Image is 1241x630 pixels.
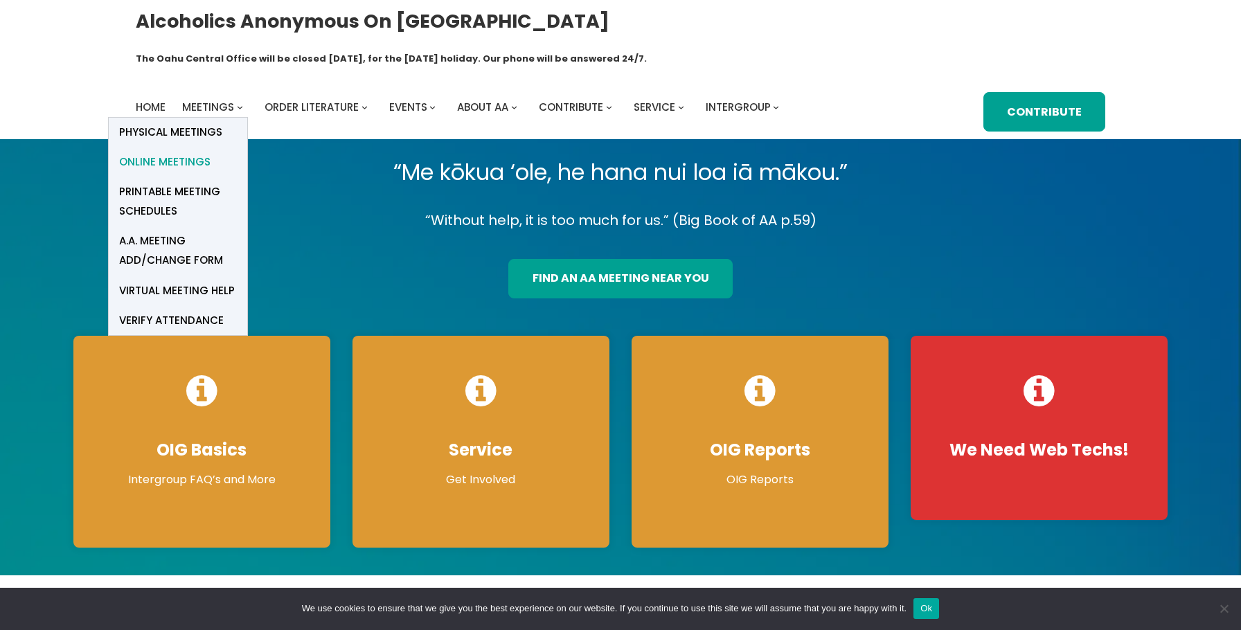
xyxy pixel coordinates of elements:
[925,440,1154,460] h4: We Need Web Techs!
[645,471,875,488] p: OIG Reports
[119,311,224,330] span: verify attendance
[606,104,612,110] button: Contribute submenu
[119,152,211,172] span: Online Meetings
[302,602,907,615] span: We use cookies to ensure that we give you the best experience on our website. If you continue to ...
[634,100,675,114] span: Service
[182,100,234,114] span: Meetings
[109,305,247,335] a: verify attendance
[109,147,247,177] a: Online Meetings
[109,276,247,305] a: Virtual Meeting Help
[119,281,235,300] span: Virtual Meeting Help
[645,440,875,460] h4: OIG Reports
[136,52,647,66] h1: The Oahu Central Office will be closed [DATE], for the [DATE] holiday. Our phone will be answered...
[983,92,1105,132] a: Contribute
[136,100,166,114] span: Home
[634,98,675,117] a: Service
[706,98,771,117] a: Intergroup
[119,231,237,270] span: A.A. Meeting Add/Change Form
[119,182,237,221] span: Printable Meeting Schedules
[508,259,732,298] a: find an aa meeting near you
[136,98,166,117] a: Home
[389,98,427,117] a: Events
[136,5,609,37] a: Alcoholics Anonymous on [GEOGRAPHIC_DATA]
[361,104,368,110] button: Order Literature submenu
[265,100,359,114] span: Order Literature
[913,598,939,619] button: Ok
[87,471,316,488] p: Intergroup FAQ’s and More
[539,98,603,117] a: Contribute
[182,98,234,117] a: Meetings
[678,104,684,110] button: Service submenu
[366,440,596,460] h4: Service
[457,98,508,117] a: About AA
[109,118,247,147] a: Physical Meetings
[87,440,316,460] h4: OIG Basics
[511,104,517,110] button: About AA submenu
[62,153,1179,192] p: “Me kōkua ‘ole, he hana nui loa iā mākou.”
[429,104,436,110] button: Events submenu
[539,100,603,114] span: Contribute
[1217,602,1231,615] span: No
[237,104,243,110] button: Meetings submenu
[109,177,247,226] a: Printable Meeting Schedules
[62,208,1179,233] p: “Without help, it is too much for us.” (Big Book of AA p.59)
[457,100,508,114] span: About AA
[706,100,771,114] span: Intergroup
[366,471,596,488] p: Get Involved
[773,104,779,110] button: Intergroup submenu
[119,123,222,142] span: Physical Meetings
[109,226,247,276] a: A.A. Meeting Add/Change Form
[389,100,427,114] span: Events
[136,98,784,117] nav: Intergroup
